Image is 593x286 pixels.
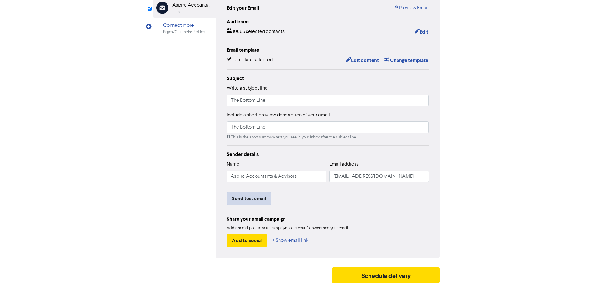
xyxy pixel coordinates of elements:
div: Connect more [163,22,205,29]
div: Connect morePages/Channels/Profiles [153,18,216,39]
label: Email address [329,161,359,168]
label: Write a subject line [227,85,268,92]
div: Subject [227,75,429,82]
div: Add a social post to your campaign to let your followers see your email. [227,225,429,232]
div: Sender details [227,151,429,158]
label: Include a short preview description of your email [227,111,330,119]
button: Edit [414,28,429,36]
div: Template selected [227,56,273,64]
button: Edit content [346,56,379,64]
a: Preview Email [394,4,429,12]
button: + Show email link [272,234,309,247]
div: This is the short summary text you see in your inbox after the subject line. [227,134,429,140]
div: Email template [227,46,429,54]
div: 10665 selected contacts [227,28,285,36]
button: Change template [384,56,429,64]
iframe: Chat Widget [562,256,593,286]
button: Add to social [227,234,267,247]
button: Send test email [227,192,271,205]
div: Pages/Channels/Profiles [163,29,205,35]
div: Edit your Email [227,4,259,12]
div: Aspire Accountants & Advisors [172,2,212,9]
div: Audience [227,18,429,26]
div: Email [172,9,181,15]
div: Share your email campaign [227,215,429,223]
button: Schedule delivery [332,267,440,283]
label: Name [227,161,239,168]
